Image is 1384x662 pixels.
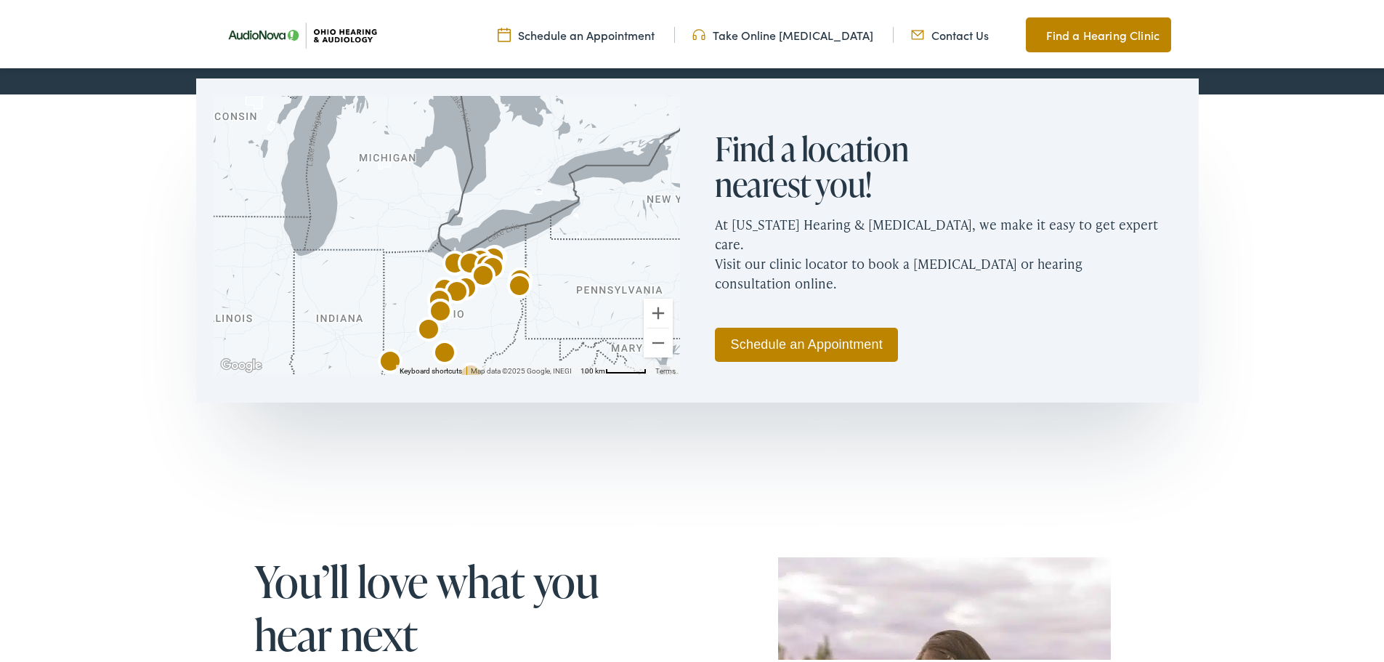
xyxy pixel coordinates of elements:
span: You’ll [254,554,349,602]
span: next [340,607,418,655]
a: Find a Hearing Clinic [1026,15,1171,49]
div: Ohio Hearing & Audiology by AudioNova [427,271,462,306]
div: Ohio Hearing &#038; Audiology by AudioNova [448,270,483,304]
div: AudioNova [463,242,498,277]
div: AudioNova [373,343,408,378]
a: Terms (opens in new tab) [655,364,676,372]
button: Keyboard shortcuts [400,363,462,374]
a: Contact Us [911,24,989,40]
button: Map Scale: 100 km per 53 pixels [576,362,651,372]
img: Calendar Icon to schedule a hearing appointment in Cincinnati, OH [498,24,511,40]
span: you [533,554,599,602]
div: AudioNova [502,267,537,302]
div: AudioNova [469,247,504,282]
div: AudioNova [466,257,501,292]
button: Zoom out [644,326,673,355]
div: AudioNova [437,245,472,280]
img: Google [217,353,265,372]
div: AudioNova [440,273,474,308]
div: AudioNova [427,334,462,369]
img: Map pin icon to find Ohio Hearing & Audiology in Cincinnati, OH [1026,23,1039,41]
div: AudioNova [423,293,458,328]
span: love [357,554,428,602]
a: Open this area in Google Maps (opens a new window) [217,353,265,372]
img: Mail icon representing email contact with Ohio Hearing in Cincinnati, OH [911,24,924,40]
span: Map data ©2025 Google, INEGI [471,364,572,372]
div: AudioNova [475,249,510,284]
span: what [436,554,525,602]
div: AudioNova [422,282,457,317]
h2: Find a location nearest you! [715,128,947,200]
p: At [US_STATE] Hearing & [MEDICAL_DATA], we make it easy to get expert care. Visit our clinic loca... [715,200,1181,302]
div: AudioNova [411,311,446,346]
a: Schedule an Appointment [715,325,898,359]
img: Headphones icone to schedule online hearing test in Cincinnati, OH [692,24,705,40]
span: hear [254,607,332,655]
a: Schedule an Appointment [498,24,655,40]
button: Zoom in [644,296,673,325]
div: AudioNova [503,262,538,296]
div: AudioNova [453,357,488,392]
div: Ohio Hearing &#038; Audiology by AudioNova [477,239,512,274]
span: 100 km [580,364,605,372]
a: Take Online [MEDICAL_DATA] [692,24,873,40]
div: AudioNova [476,240,511,275]
div: Ohio Hearing &#038; Audiology &#8211; Amherst [453,245,487,280]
